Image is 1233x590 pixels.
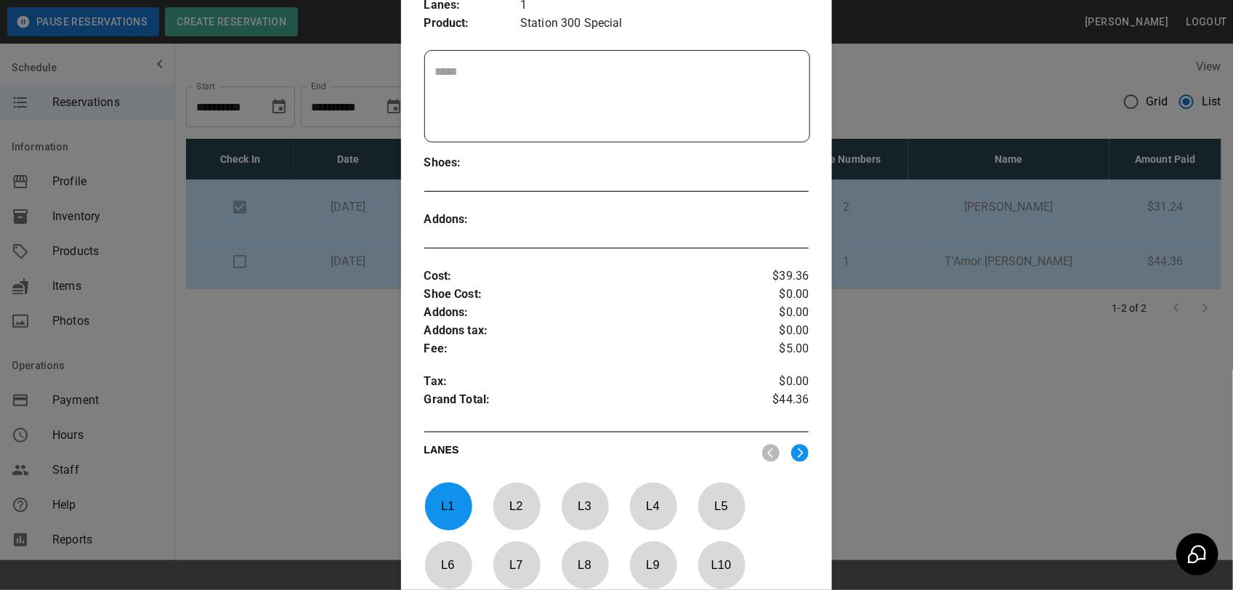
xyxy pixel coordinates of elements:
p: $44.36 [745,391,809,413]
p: Grand Total : [424,391,745,413]
p: Addons : [424,304,745,322]
p: $0.00 [745,322,809,340]
img: right.svg [791,444,809,462]
p: L 9 [629,548,677,582]
p: L 4 [629,489,677,523]
p: L 3 [561,489,609,523]
p: Addons : [424,211,520,229]
p: L 6 [424,548,472,582]
p: Station 300 Special [520,15,809,33]
p: L 2 [493,489,541,523]
p: $5.00 [745,340,809,358]
p: Shoe Cost : [424,286,745,304]
p: Addons tax : [424,322,745,340]
p: Tax : [424,373,745,391]
p: $0.00 [745,373,809,391]
p: Cost : [424,267,745,286]
p: Shoes : [424,154,520,172]
p: Fee : [424,340,745,358]
p: L 5 [698,489,745,523]
p: L 8 [561,548,609,582]
p: L 10 [698,548,745,582]
img: nav_left.svg [762,444,780,462]
p: L 7 [493,548,541,582]
p: LANES [424,442,751,463]
p: L 1 [424,489,472,523]
p: $0.00 [745,286,809,304]
p: $39.36 [745,267,809,286]
p: Product : [424,15,520,33]
p: $0.00 [745,304,809,322]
